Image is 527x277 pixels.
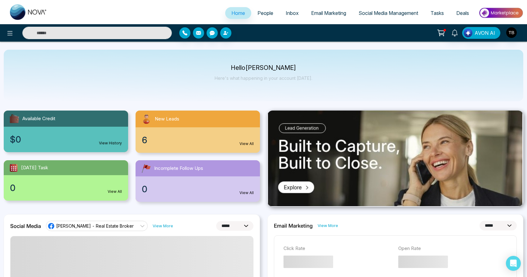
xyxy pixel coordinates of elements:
span: 6 [142,134,147,147]
span: [PERSON_NAME] - Real Estate Broker [56,223,134,229]
a: View All [108,189,122,194]
span: Home [231,10,245,16]
a: New Leads6View All [132,111,264,153]
a: Tasks [424,7,450,19]
p: Hello [PERSON_NAME] [215,65,312,70]
h2: Social Media [10,223,41,229]
span: Incomplete Follow Ups [154,165,203,172]
img: newLeads.svg [141,113,152,125]
a: View More [153,223,173,229]
span: 0 [142,183,147,196]
a: View More [318,223,338,229]
a: View All [239,190,254,196]
span: Email Marketing [311,10,346,16]
img: todayTask.svg [9,163,19,173]
span: $0 [10,133,21,146]
a: Inbox [279,7,305,19]
img: Lead Flow [464,29,472,37]
a: View History [99,140,122,146]
span: People [257,10,273,16]
a: People [251,7,279,19]
span: Inbox [286,10,299,16]
a: Deals [450,7,475,19]
img: followUps.svg [141,163,152,174]
img: User Avatar [506,27,517,38]
a: Social Media Management [352,7,424,19]
img: Market-place.gif [478,6,523,20]
span: 0 [10,181,16,194]
span: New Leads [155,116,179,123]
a: Email Marketing [305,7,352,19]
p: Here's what happening in your account [DATE]. [215,75,312,81]
span: Deals [456,10,469,16]
div: Open Intercom Messenger [506,256,521,271]
a: Incomplete Follow Ups0View All [132,160,264,202]
a: Home [225,7,251,19]
span: Social Media Management [359,10,418,16]
img: . [268,111,522,206]
span: Tasks [431,10,444,16]
h2: Email Marketing [274,223,313,229]
span: Available Credit [22,115,55,122]
p: Click Rate [284,245,392,252]
button: AVON AI [462,27,500,39]
img: Nova CRM Logo [10,4,47,20]
span: AVON AI [475,29,495,37]
p: Open Rate [398,245,507,252]
img: availableCredit.svg [9,113,20,124]
span: [DATE] Task [21,164,48,171]
a: View All [239,141,254,147]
